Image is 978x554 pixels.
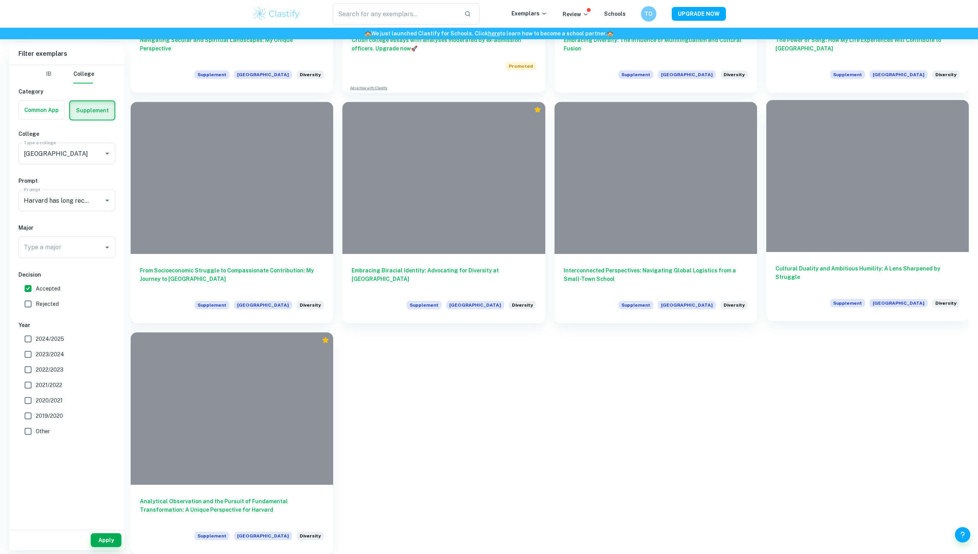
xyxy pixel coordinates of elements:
span: 🏫 [365,30,371,37]
span: [GEOGRAPHIC_DATA] [870,299,928,307]
span: [GEOGRAPHIC_DATA] [658,70,716,79]
h6: TO [644,10,653,18]
span: Supplement [194,532,229,540]
span: Supplement [830,299,865,307]
div: Harvard has long recognized the importance of enrolling a diverse student body. How will the life... [932,299,960,312]
h6: Prompt [18,177,115,185]
h6: The Power of Song: How My Life Experiences Will Contribute to [GEOGRAPHIC_DATA] [775,36,960,61]
a: Interconnected Perspectives: Navigating Global Logistics from a Small-Town SchoolSupplement[GEOGR... [555,102,757,323]
input: Search for any exemplars... [333,3,458,25]
h6: Analytical Observation and the Pursuit of Fundamental Transformation: A Unique Perspective for Ha... [140,497,324,522]
a: Analytical Observation and the Pursuit of Fundamental Transformation: A Unique Perspective for Ha... [131,332,333,554]
h6: Crush college essays with analyses moderated by ex-admission officers. Upgrade now [352,36,536,53]
span: Supplement [194,301,229,309]
button: Common App [19,101,64,119]
div: Harvard has long recognized the importance of enrolling a diverse student body. How will the life... [297,532,324,545]
span: [GEOGRAPHIC_DATA] [234,301,292,309]
span: [GEOGRAPHIC_DATA] [870,70,928,79]
span: [GEOGRAPHIC_DATA] [234,70,292,79]
img: Clastify logo [252,6,301,22]
span: Diversity [300,302,321,309]
span: Supplement [618,70,653,79]
h6: Interconnected Perspectives: Navigating Global Logistics from a Small-Town School [564,266,748,292]
span: Diversity [935,71,956,78]
span: Diversity [724,71,745,78]
span: 2024/2025 [36,335,64,343]
a: here [488,30,500,37]
div: Harvard has long recognized the importance of enrolling a diverse student body. How will the life... [297,301,324,314]
button: Help and Feedback [955,527,970,542]
span: Supplement [194,70,229,79]
h6: Year [18,321,115,329]
span: 2019/2020 [36,412,63,420]
span: Supplement [618,301,653,309]
span: Diversity [300,532,321,539]
span: Supplement [830,70,865,79]
h6: Embracing Diversity: The Influence of Multilingualism and Cultural Fusion [564,36,748,61]
h6: Embracing Biracial Identity: Advocating for Diversity at [GEOGRAPHIC_DATA] [352,266,536,292]
button: College [73,65,94,83]
div: Harvard has long recognized the importance of enrolling a diverse student body. How will the life... [932,70,960,83]
label: Type a college [24,139,56,146]
h6: Category [18,87,115,96]
button: Supplement [70,101,115,120]
span: [GEOGRAPHIC_DATA] [446,301,504,309]
span: Promoted [506,62,536,70]
span: Diversity [512,302,533,309]
h6: College [18,130,115,138]
span: 🏫 [607,30,613,37]
span: Accepted [36,284,60,293]
div: Harvard has long recognized the importance of enrolling a diverse student body. How will the life... [297,70,324,83]
span: Other [36,427,50,436]
span: 2022/2023 [36,365,63,374]
a: Schools [604,11,626,17]
span: 🚀 [411,45,417,52]
span: Rejected [36,300,59,308]
a: Cultural Duality and Ambitious Humility: A Lens Sharpened by StruggleSupplement[GEOGRAPHIC_DATA]H... [766,102,969,323]
button: TO [641,6,656,22]
span: [GEOGRAPHIC_DATA] [658,301,716,309]
button: Open [102,195,113,206]
h6: From Socioeconomic Struggle to Compassionate Contribution: My Journey to [GEOGRAPHIC_DATA] [140,266,324,292]
span: Supplement [407,301,442,309]
p: Exemplars [511,9,547,18]
button: IB [40,65,58,83]
div: Filter type choice [40,65,94,83]
a: From Socioeconomic Struggle to Compassionate Contribution: My Journey to [GEOGRAPHIC_DATA]Supplem... [131,102,333,323]
span: [GEOGRAPHIC_DATA] [234,532,292,540]
button: Open [102,148,113,159]
span: Diversity [935,300,956,307]
h6: Filter exemplars [9,43,125,65]
span: Diversity [300,71,321,78]
span: 2020/2021 [36,396,63,405]
span: 2021/2022 [36,381,62,389]
div: Premium [322,336,329,344]
div: Harvard has long recognized the importance of enrolling a diverse student body. How will the life... [509,301,536,314]
h6: Major [18,224,115,232]
p: Review [563,10,589,18]
a: Advertise with Clastify [350,85,387,91]
div: Premium [534,106,541,113]
button: Open [102,242,113,253]
a: Embracing Biracial Identity: Advocating for Diversity at [GEOGRAPHIC_DATA]Supplement[GEOGRAPHIC_D... [342,102,545,323]
button: Apply [91,533,121,547]
label: Prompt [24,186,41,193]
div: Harvard has long recognized the importance of enrolling a diverse student body. How will the life... [721,301,748,314]
button: UPGRADE NOW [672,7,726,21]
span: 2023/2024 [36,350,64,359]
h6: We just launched Clastify for Schools. Click to learn how to become a school partner. [2,29,976,38]
div: Harvard has long recognized the importance of enrolling a diverse student body. How will the life... [721,70,748,83]
h6: Decision [18,270,115,279]
h6: Cultural Duality and Ambitious Humility: A Lens Sharpened by Struggle [775,264,960,290]
span: Diversity [724,302,745,309]
h6: Navigating Secular and Spiritual Landscapes: My Unique Perspective [140,36,324,61]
